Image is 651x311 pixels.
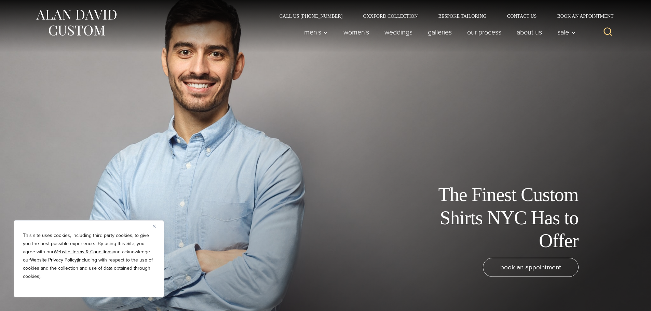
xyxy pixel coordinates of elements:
iframe: Opens a widget where you can chat to one of our agents [607,291,644,308]
nav: Primary Navigation [296,25,579,39]
a: Bespoke Tailoring [428,14,497,18]
a: Book an Appointment [547,14,616,18]
a: Our Process [459,25,509,39]
button: Close [153,222,161,230]
a: About Us [509,25,550,39]
a: Oxxford Collection [353,14,428,18]
a: book an appointment [483,258,579,277]
a: weddings [377,25,420,39]
a: Galleries [420,25,459,39]
a: Website Terms & Conditions [54,248,113,255]
h1: The Finest Custom Shirts NYC Has to Offer [425,183,579,252]
span: book an appointment [500,262,561,272]
a: Call Us [PHONE_NUMBER] [269,14,353,18]
a: Website Privacy Policy [30,256,77,264]
img: Alan David Custom [35,8,117,38]
span: Men’s [304,29,328,36]
span: Sale [557,29,576,36]
img: Close [153,225,156,228]
a: Contact Us [497,14,547,18]
nav: Secondary Navigation [269,14,616,18]
a: Women’s [336,25,377,39]
p: This site uses cookies, including third party cookies, to give you the best possible experience. ... [23,231,155,281]
button: View Search Form [600,24,616,40]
